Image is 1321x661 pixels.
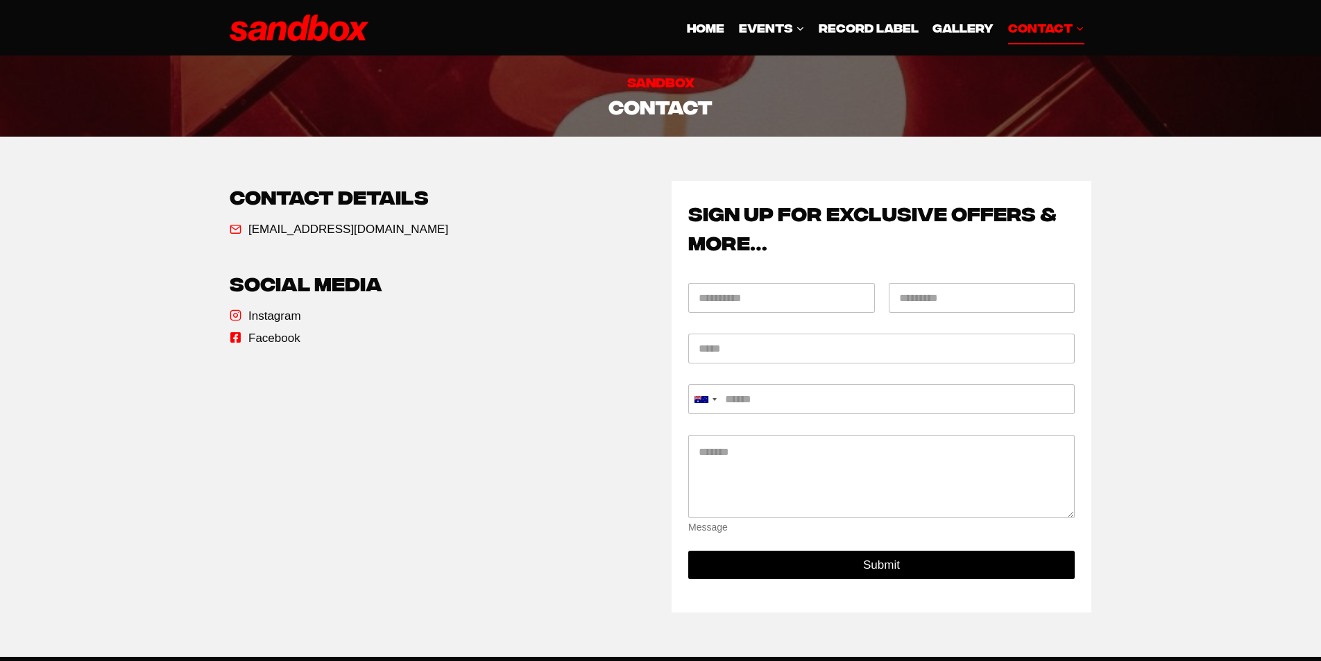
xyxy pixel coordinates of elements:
[688,522,1075,533] div: Message
[230,307,301,325] a: Instagram
[688,198,1075,256] h2: Sign up for exclusive offers & more…
[926,11,1000,44] a: GALLERY
[688,384,1075,414] input: Mobile
[230,15,368,42] img: Sandbox
[248,329,300,347] span: Facebook
[248,220,448,239] span: [EMAIL_ADDRESS][DOMAIN_NAME]
[680,11,731,44] a: HOME
[688,384,722,414] button: Selected country
[230,91,1091,120] h2: Contact
[812,11,926,44] a: Record Label
[230,181,649,210] h2: Contact Details
[1008,18,1084,37] span: CONTACT
[230,329,300,347] a: Facebook
[248,307,301,325] span: Instagram
[1001,11,1091,44] a: CONTACT
[732,11,812,44] a: EVENTS
[739,18,805,37] span: EVENTS
[688,551,1075,579] button: Submit
[230,268,649,297] h2: Social Media
[230,72,1091,91] h6: Sandbox
[680,11,1091,44] nav: Primary Navigation
[230,220,448,239] a: [EMAIL_ADDRESS][DOMAIN_NAME]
